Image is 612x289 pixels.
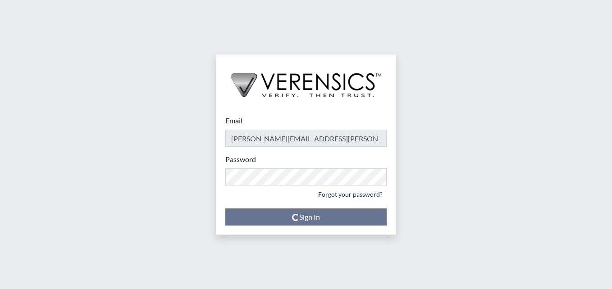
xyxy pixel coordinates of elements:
[225,208,387,226] button: Sign In
[314,187,387,201] a: Forgot your password?
[216,54,396,107] img: logo-wide-black.2aad4157.png
[225,154,256,165] label: Password
[225,115,242,126] label: Email
[225,130,387,147] input: Email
